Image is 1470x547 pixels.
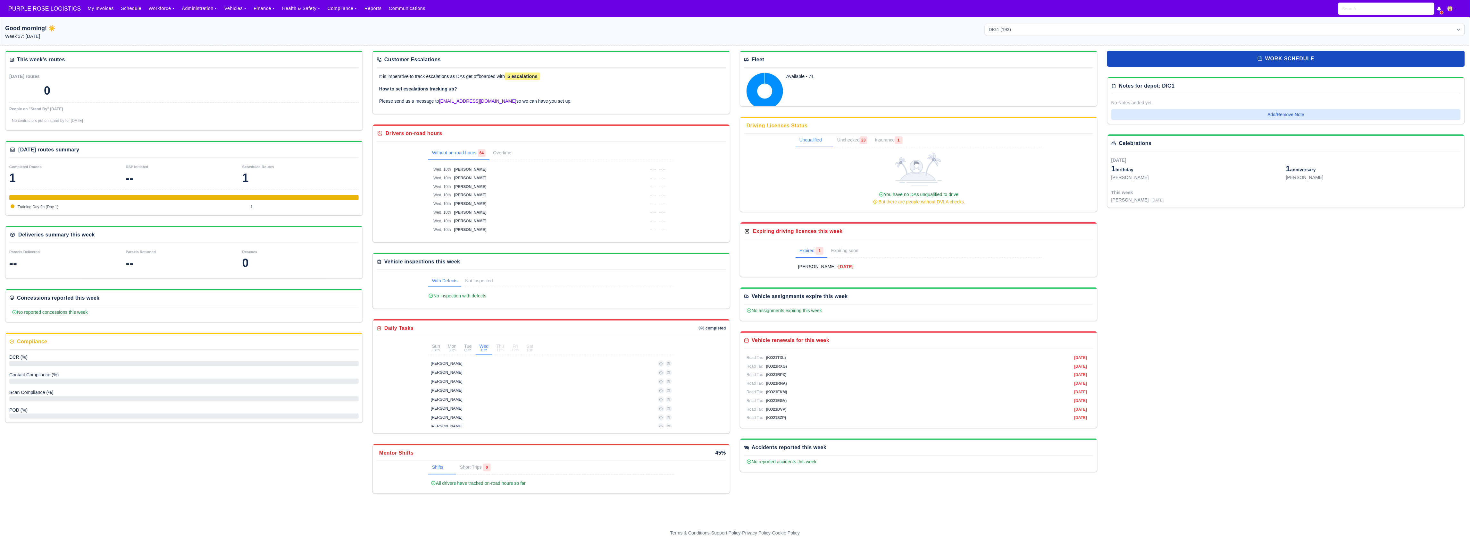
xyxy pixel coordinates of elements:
span: 1 [895,136,903,144]
div: Vehicle inspections this week [384,258,460,266]
td: 1 [249,203,359,211]
span: [PERSON_NAME] [454,201,486,206]
div: 1 [242,172,359,184]
div: But there are people without DVLA checks. [798,198,1039,206]
span: --:-- [659,184,665,189]
span: Road Tax [747,407,763,412]
div: Concessions reported this week [17,294,99,302]
span: No assignments expiring this week [747,308,822,313]
p: How to set escalations tracking up? [379,85,723,93]
span: Road Tax [747,355,763,360]
span: (KO21SZP) [766,415,786,420]
div: [PERSON_NAME] [431,424,463,429]
span: 23 [860,136,867,144]
a: Administration [178,2,221,15]
span: Road Tax [747,390,763,394]
span: (KO21EKM) [766,390,787,394]
div: [DATE] routes [9,73,184,80]
span: [DATE] [1152,198,1164,202]
span: (KO21EGV) [766,398,787,403]
strong: [DATE] [839,264,854,269]
small: Scheduled Routes [242,165,274,169]
span: 64 [478,149,486,157]
span: [PERSON_NAME] [454,193,486,197]
span: --:-- [650,210,656,215]
div: 1 [9,172,126,184]
span: [PERSON_NAME] [454,219,486,223]
span: Wed, 10th [433,167,451,172]
span: 0 [483,464,491,471]
div: Driving Licences Status [747,122,808,130]
div: Delivery Completion Rate [9,406,359,414]
span: --:-- [659,167,665,172]
h1: Good morning! ☀️ [5,24,485,33]
small: 10th [480,348,489,352]
div: Delivery Completion Rate [9,389,359,396]
p: It is imperative to track escalations as DAs get offboarded with [379,73,723,80]
span: Road Tax [747,398,763,403]
span: No reported concessions this week [12,310,88,315]
span: --:-- [650,167,656,172]
small: DSP Initiated [126,165,148,169]
a: Cookie Policy [772,530,800,535]
div: Delivery Completion Rate [9,371,359,379]
div: Celebrations [1119,140,1152,147]
span: [DATE] [1074,415,1087,420]
div: [PERSON_NAME] [431,397,463,402]
span: --:-- [659,201,665,206]
a: Communications [385,2,429,15]
a: [PERSON_NAME] -[DATE] [798,263,1039,270]
div: No Notes added yet. [1111,99,1461,107]
div: Vehicle assignments expire this week [752,293,848,300]
div: Deliveries summary this week [18,231,95,239]
div: [DATE] routes summary [18,146,79,154]
span: [DATE] [1074,398,1087,403]
div: 0 [242,257,359,269]
div: [PERSON_NAME] [431,406,463,411]
a: Health & Safety [279,2,324,15]
div: [PERSON_NAME] [431,361,463,366]
a: Privacy Policy [742,530,771,535]
span: 1 [1111,164,1115,173]
span: [PERSON_NAME] [454,176,486,180]
a: Finance [250,2,279,15]
a: Short Trips [456,461,495,474]
a: Not Inspected [461,275,497,287]
span: --:-- [650,227,656,232]
a: work schedule [1107,51,1465,67]
div: [PERSON_NAME] [1286,174,1461,181]
a: Expiring soon [827,244,871,258]
span: (KO21RNA) [766,381,787,386]
div: [PERSON_NAME] [431,379,463,384]
div: Compliance [17,338,47,346]
div: 45% [715,449,726,457]
div: You have no DAs unqualified to drive [798,191,1039,206]
span: 5 escalations [505,73,540,80]
span: Road Tax [747,415,763,420]
div: 0 [44,84,50,97]
div: Accidents reported this week [752,444,827,451]
a: Workforce [145,2,179,15]
a: With Defects [428,275,461,287]
span: (KO21RXG) [766,364,787,369]
small: Parcels Delivered [9,250,40,254]
span: [DATE] [1111,158,1126,163]
a: PURPLE ROSE LOGISTICS [5,3,84,15]
div: Fri [512,344,519,352]
small: Rescues [242,250,257,254]
div: Daily Tasks [384,324,413,332]
span: --:-- [659,219,665,223]
span: Training Day 9h (Day 1) [18,205,58,209]
span: Road Tax [747,372,763,377]
span: Road Tax [747,381,763,386]
span: This week [1111,190,1133,195]
div: anniversary [1286,164,1461,174]
span: --:-- [650,193,656,197]
a: Unqualified [796,134,833,147]
a: My Invoices [84,2,117,15]
span: Road Tax [747,364,763,369]
span: Wed, 10th [433,201,451,206]
a: Compliance [324,2,361,15]
span: [DATE] [1074,390,1087,394]
div: [PERSON_NAME] [431,388,463,393]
